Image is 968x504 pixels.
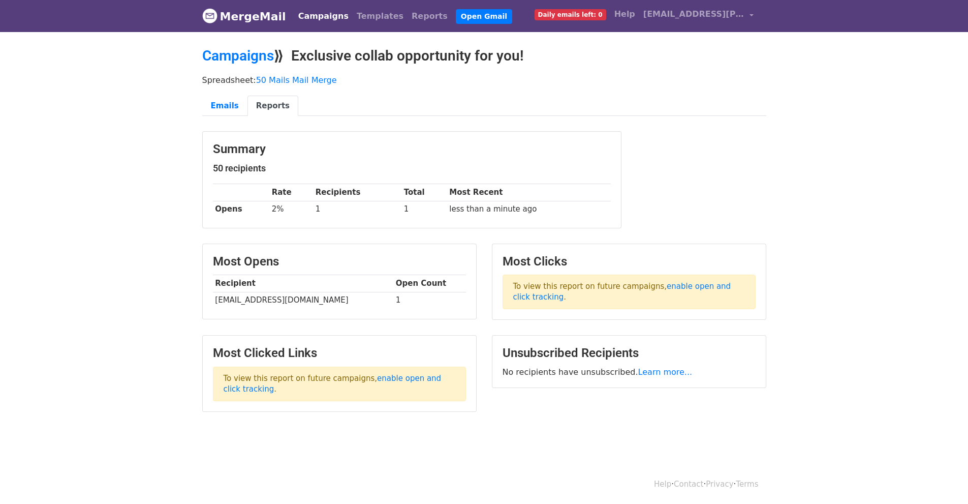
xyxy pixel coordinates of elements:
[202,8,217,23] img: MergeMail logo
[639,4,758,28] a: [EMAIL_ADDRESS][PERSON_NAME][DOMAIN_NAME]
[503,367,756,377] p: No recipients have unsubscribed.
[269,184,313,201] th: Rate
[256,75,337,85] a: 50 Mails Mail Merge
[503,254,756,269] h3: Most Clicks
[610,4,639,24] a: Help
[447,201,610,218] td: less than a minute ago
[408,6,452,26] a: Reports
[643,8,745,20] span: [EMAIL_ADDRESS][PERSON_NAME][DOMAIN_NAME]
[247,96,298,116] a: Reports
[202,47,766,65] h2: ⟫ Exclusive collab opportunity for you!
[535,9,606,20] span: Daily emails left: 0
[202,96,247,116] a: Emails
[213,346,466,361] h3: Most Clicked Links
[503,275,756,309] p: To view this report on future campaigns, .
[654,480,671,489] a: Help
[401,184,447,201] th: Total
[313,184,401,201] th: Recipients
[401,201,447,218] td: 1
[213,142,611,157] h3: Summary
[202,6,286,27] a: MergeMail
[503,346,756,361] h3: Unsubscribed Recipients
[213,367,466,401] p: To view this report on future campaigns, .
[393,275,466,292] th: Open Count
[213,292,393,309] td: [EMAIL_ADDRESS][DOMAIN_NAME]
[213,163,611,174] h5: 50 recipients
[393,292,466,309] td: 1
[638,367,693,377] a: Learn more...
[213,254,466,269] h3: Most Opens
[706,480,733,489] a: Privacy
[213,201,269,218] th: Opens
[213,275,393,292] th: Recipient
[202,75,766,85] p: Spreadsheet:
[456,9,512,24] a: Open Gmail
[269,201,313,218] td: 2%
[674,480,703,489] a: Contact
[353,6,408,26] a: Templates
[313,201,401,218] td: 1
[530,4,610,24] a: Daily emails left: 0
[202,47,274,64] a: Campaigns
[294,6,353,26] a: Campaigns
[736,480,758,489] a: Terms
[447,184,610,201] th: Most Recent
